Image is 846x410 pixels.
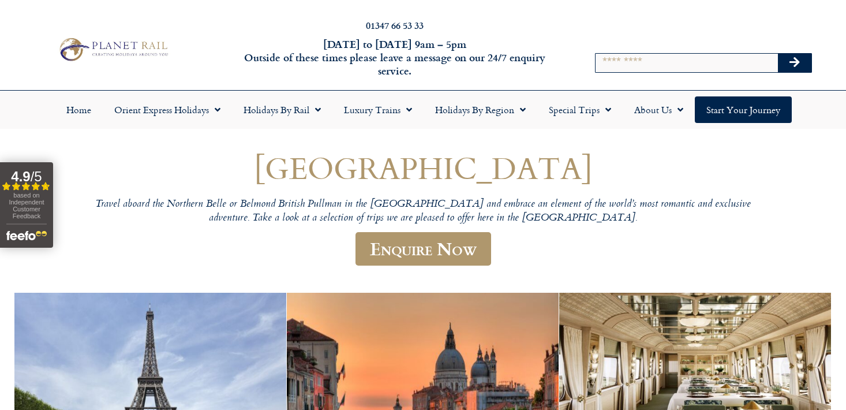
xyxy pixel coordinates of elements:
nav: Menu [6,96,840,123]
h6: [DATE] to [DATE] 9am – 5pm Outside of these times please leave a message on our 24/7 enquiry serv... [229,38,561,78]
h1: [GEOGRAPHIC_DATA] [77,151,769,185]
img: Planet Rail Train Holidays Logo [55,35,171,64]
a: Holidays by Rail [232,96,332,123]
a: Holidays by Region [424,96,537,123]
a: Home [55,96,103,123]
a: 01347 66 53 33 [366,18,424,32]
a: Enquire Now [355,232,491,266]
p: Travel aboard the Northern Belle or Belmond British Pullman in the [GEOGRAPHIC_DATA] and embrace ... [77,198,769,225]
a: Orient Express Holidays [103,96,232,123]
a: Luxury Trains [332,96,424,123]
a: Special Trips [537,96,623,123]
button: Search [778,54,811,72]
a: Start your Journey [695,96,792,123]
a: About Us [623,96,695,123]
